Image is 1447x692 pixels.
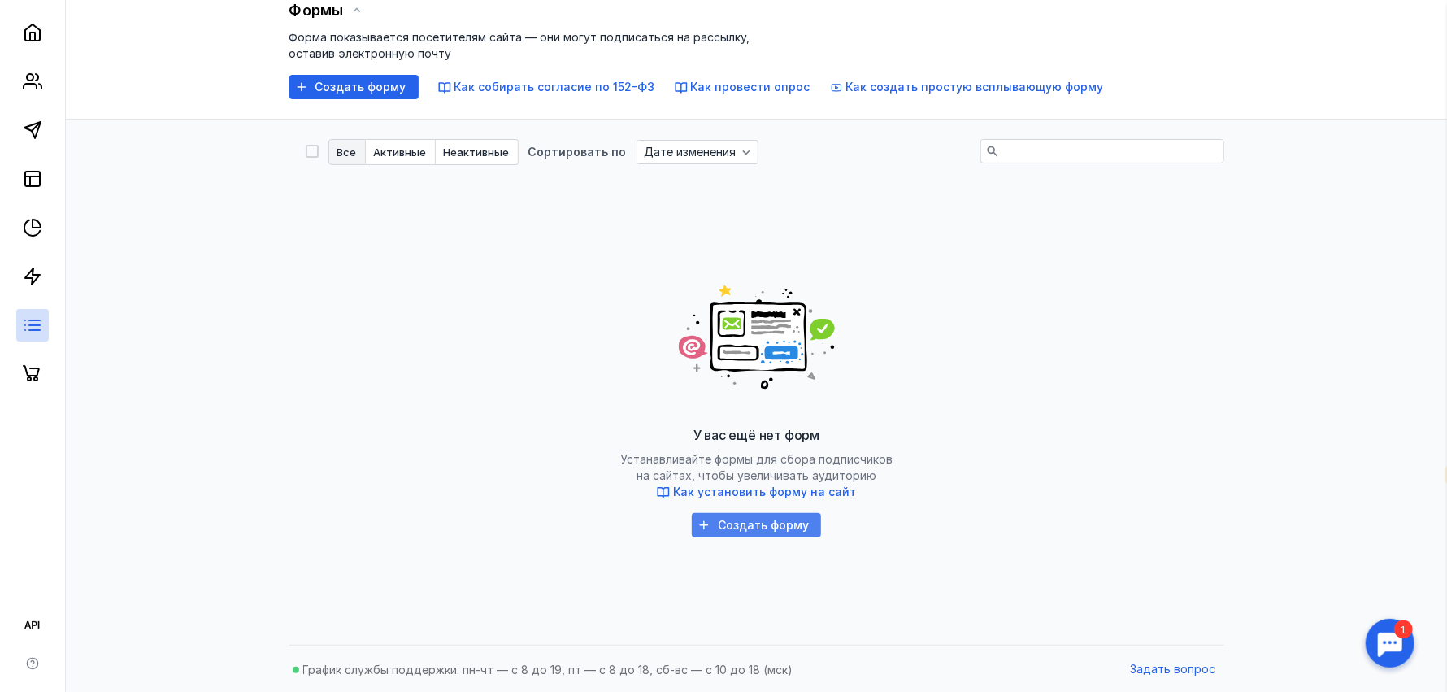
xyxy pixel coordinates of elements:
[846,80,1104,94] span: Как создать простую всплывающую форму
[1123,658,1224,682] button: Задать вопрос
[691,80,810,94] span: Как провести опрос
[657,484,856,500] button: Как установить форму на сайт
[594,452,919,500] span: Устанавливайте формы для сбора подписчиков на сайтах, чтобы увеличивать аудиторию
[366,139,436,165] button: Активные
[693,427,819,443] span: У вас ещё нет форм
[289,75,419,99] button: Создать форму
[374,147,427,158] span: Активные
[289,30,750,60] span: Форма показывается посетителям сайта — они могут подписаться на рассылку, оставив электронную почту
[637,140,758,164] button: Дате изменения
[436,139,519,165] button: Неактивные
[692,513,821,537] button: Создать форму
[454,80,655,94] span: Как собирать согласие по 152-ФЗ
[645,146,737,159] span: Дате изменения
[528,146,627,158] div: Сортировать по
[830,79,1104,95] button: Как создать простую всплывающую форму
[315,81,406,94] span: Создать форму
[675,79,810,95] button: Как провести опрос
[718,519,809,533] span: Создать форму
[438,79,655,95] button: Как собирать согласие по 152-ФЗ
[303,663,793,677] span: График службы поддержки: пн-чт — с 8 до 19, пт — с 8 до 18, сб-вс — с 10 до 18 (мск)
[444,147,510,158] span: Неактивные
[328,139,366,165] button: Все
[1131,663,1216,677] span: Задать вопрос
[337,147,357,158] span: Все
[289,2,344,19] span: Формы
[673,485,856,498] span: Как установить форму на сайт
[37,10,55,28] div: 1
